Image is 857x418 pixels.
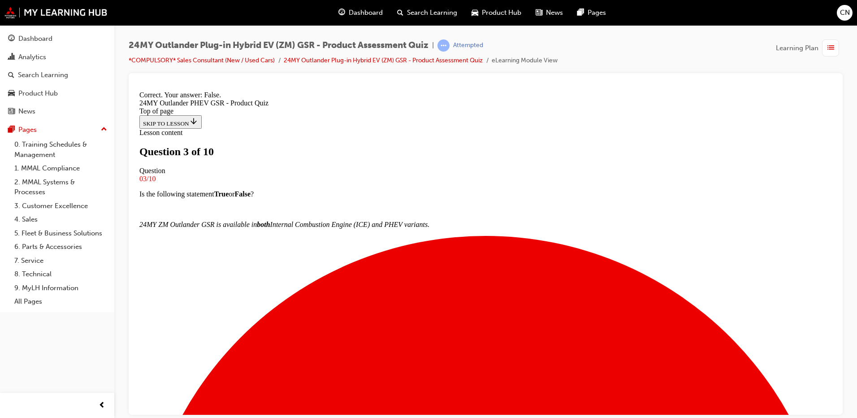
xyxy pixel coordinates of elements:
a: news-iconNews [528,4,570,22]
span: | [432,40,434,51]
button: Learning Plan [776,39,843,57]
li: eLearning Module View [492,56,558,66]
span: list-icon [827,43,834,54]
a: 4. Sales [11,213,111,226]
a: *COMPULSORY* Sales Consultant (New / Used Cars) [129,57,275,64]
div: Pages [18,125,37,135]
div: 03/10 [4,87,696,96]
span: Product Hub [482,8,521,18]
em: 24MY ZM Outlander GSR is available in Internal Combustion Engine (ICE) and PHEV variants. [4,133,294,141]
button: Pages [4,122,111,138]
a: Analytics [4,49,111,65]
span: guage-icon [8,35,15,43]
a: 9. MyLH Information [11,281,111,295]
span: search-icon [8,71,14,79]
a: 5. Fleet & Business Solutions [11,226,111,240]
h1: Question 3 of 10 [4,58,696,70]
strong: both [121,133,134,141]
a: 24MY Outlander Plug-in Hybrid EV (ZM) GSR - Product Assessment Quiz [284,57,483,64]
a: 8. Technical [11,267,111,281]
span: guage-icon [338,7,345,18]
span: Dashboard [349,8,383,18]
a: Dashboard [4,30,111,47]
a: 2. MMAL Systems & Processes [11,175,111,199]
span: News [546,8,563,18]
a: search-iconSearch Learning [390,4,464,22]
a: 1. MMAL Compliance [11,161,111,175]
button: SKIP TO LESSON [4,28,66,41]
p: Is the following statement or ? [4,103,696,111]
strong: True [78,103,93,110]
a: Product Hub [4,85,111,102]
strong: False [99,103,115,110]
div: Analytics [18,52,46,62]
div: News [18,106,35,117]
a: 6. Parts & Accessories [11,240,111,254]
div: Product Hub [18,88,58,99]
div: Dashboard [18,34,52,44]
span: search-icon [397,7,403,18]
a: pages-iconPages [570,4,613,22]
span: learningRecordVerb_ATTEMPT-icon [437,39,450,52]
div: Search Learning [18,70,68,80]
span: Lesson content [4,41,47,49]
span: CN [840,8,850,18]
button: DashboardAnalyticsSearch LearningProduct HubNews [4,29,111,122]
a: Search Learning [4,67,111,83]
span: Pages [588,8,606,18]
button: CN [837,5,853,21]
span: news-icon [8,108,15,116]
span: car-icon [8,90,15,98]
a: car-iconProduct Hub [464,4,528,22]
span: news-icon [536,7,542,18]
span: Learning Plan [776,43,818,53]
div: 24MY Outlander PHEV GSR - Product Quiz [4,12,696,20]
span: up-icon [101,124,107,135]
span: pages-icon [577,7,584,18]
a: guage-iconDashboard [331,4,390,22]
span: SKIP TO LESSON [7,33,62,39]
div: Correct. Your answer: False. [4,4,696,12]
a: 0. Training Schedules & Management [11,138,111,161]
a: 3. Customer Excellence [11,199,111,213]
span: car-icon [472,7,478,18]
span: pages-icon [8,126,15,134]
a: News [4,103,111,120]
span: 24MY Outlander Plug-in Hybrid EV (ZM) GSR - Product Assessment Quiz [129,40,428,51]
div: Attempted [453,41,483,50]
a: All Pages [11,295,111,309]
a: 7. Service [11,254,111,268]
div: Top of page [4,20,696,28]
span: Search Learning [407,8,457,18]
div: Question [4,79,696,87]
span: chart-icon [8,53,15,61]
img: mmal [4,7,108,18]
span: prev-icon [99,400,105,411]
